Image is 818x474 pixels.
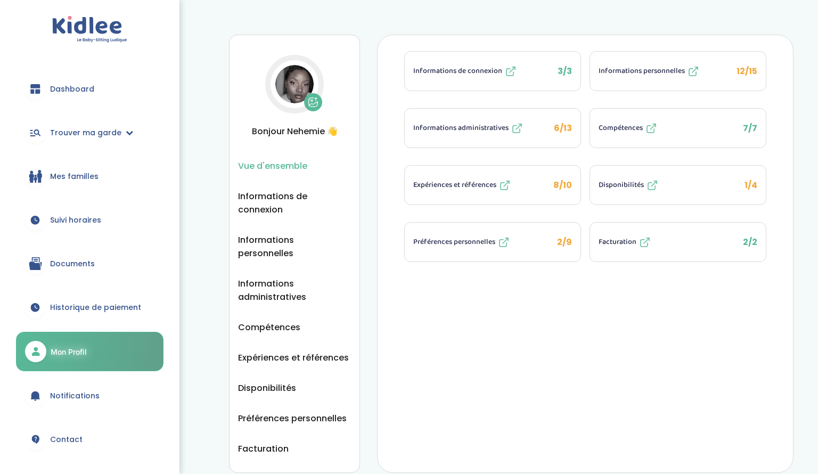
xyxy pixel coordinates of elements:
[50,84,94,95] span: Dashboard
[413,122,509,134] span: Informations administratives
[737,65,757,77] span: 12/15
[590,222,766,262] li: 2/2
[16,420,163,459] a: Contact
[590,165,766,205] li: 1/4
[405,52,580,91] button: Informations de connexion 3/3
[50,215,101,226] span: Suivi horaires
[238,277,351,304] button: Informations administratives
[404,222,581,262] li: 2/9
[16,201,163,239] a: Suivi horaires
[238,233,351,260] button: Informations personnelles
[554,122,572,134] span: 6/13
[599,66,685,77] span: Informations personnelles
[553,179,572,191] span: 8/10
[404,51,581,91] li: 3/3
[238,412,347,425] button: Préférences personnelles
[50,127,121,138] span: Trouver ma garde
[50,302,141,313] span: Historique de paiement
[413,236,495,248] span: Préférences personnelles
[16,113,163,152] a: Trouver ma garde
[238,381,296,395] button: Disponibilités
[557,236,572,248] span: 2/9
[413,179,496,191] span: Expériences et références
[238,321,300,334] button: Compétences
[16,288,163,326] a: Historique de paiement
[16,332,163,371] a: Mon Profil
[599,179,644,191] span: Disponibilités
[413,66,502,77] span: Informations de connexion
[599,236,636,248] span: Facturation
[404,108,581,148] li: 6/13
[50,390,100,402] span: Notifications
[238,442,289,455] button: Facturation
[590,109,766,148] button: Compétences 7/7
[558,65,572,77] span: 3/3
[743,236,757,248] span: 2/2
[50,171,99,182] span: Mes familles
[16,244,163,283] a: Documents
[16,70,163,108] a: Dashboard
[405,166,580,205] button: Expériences et références 8/10
[590,223,766,261] button: Facturation 2/2
[50,258,95,269] span: Documents
[238,351,349,364] button: Expériences et références
[590,166,766,205] button: Disponibilités 1/4
[238,125,351,138] span: Bonjour Nehemie 👋
[743,122,757,134] span: 7/7
[52,16,127,43] img: logo.svg
[404,165,581,205] li: 8/10
[590,51,766,91] li: 12/15
[16,377,163,415] a: Notifications
[238,190,351,216] button: Informations de connexion
[16,157,163,195] a: Mes familles
[51,346,87,357] span: Mon Profil
[405,109,580,148] button: Informations administratives 6/13
[590,108,766,148] li: 7/7
[50,434,83,445] span: Contact
[745,179,757,191] span: 1/4
[238,159,307,173] button: Vue d'ensemble
[590,52,766,91] button: Informations personnelles 12/15
[275,65,314,103] img: Avatar
[599,122,643,134] span: Compétences
[405,223,580,261] button: Préférences personnelles 2/9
